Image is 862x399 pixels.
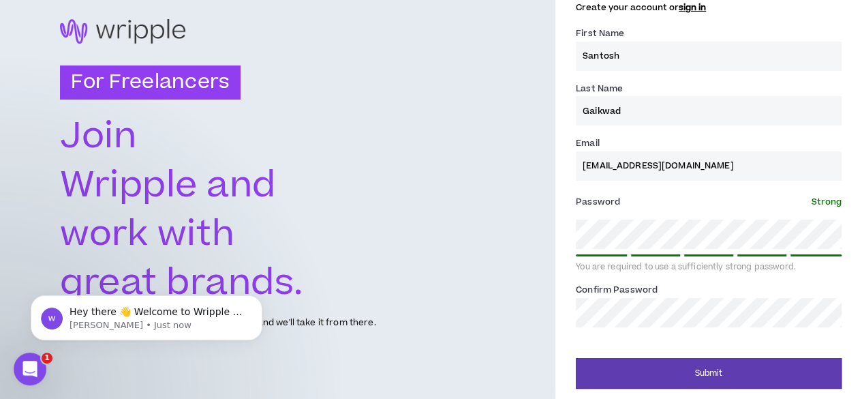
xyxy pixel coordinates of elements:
[576,279,658,301] label: Confirm Password
[60,65,241,100] h3: For Freelancers
[10,267,283,362] iframe: Intercom notifications message
[576,3,842,12] h5: Create your account or
[576,23,624,44] label: First Name
[576,96,842,125] input: Last name
[576,132,600,154] label: Email
[576,151,842,181] input: Enter Email
[576,196,620,208] span: Password
[60,209,236,259] text: work with
[60,111,136,162] text: Join
[60,258,303,308] text: great brands.
[811,196,842,208] span: Strong
[576,42,842,71] input: First name
[60,160,276,211] text: Wripple and
[576,78,623,100] label: Last Name
[14,353,46,385] iframe: Intercom live chat
[576,262,842,273] div: You are required to use a sufficiently strong password.
[576,358,842,389] button: Submit
[679,1,706,14] a: sign in
[42,353,52,364] span: 1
